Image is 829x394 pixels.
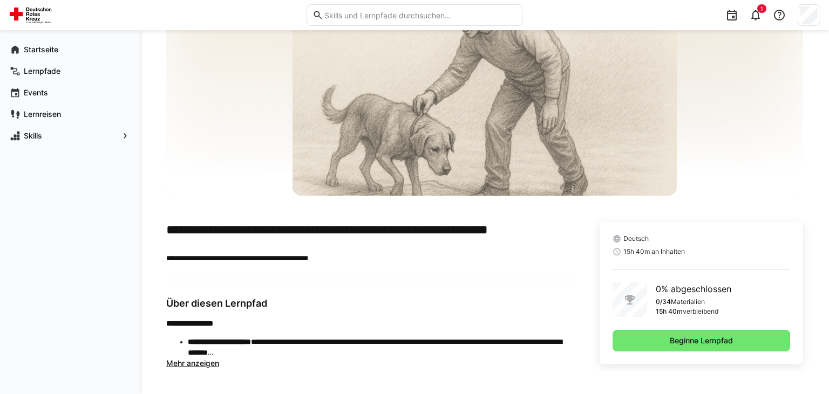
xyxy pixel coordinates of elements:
[671,298,705,306] p: Materialien
[760,5,763,12] span: 1
[166,298,574,309] h3: Über diesen Lernpfad
[166,358,219,368] span: Mehr anzeigen
[656,282,731,295] p: 0% abgeschlossen
[656,298,671,306] p: 0/34
[613,330,790,351] button: Beginne Lernpfad
[668,335,735,346] span: Beginne Lernpfad
[656,307,683,316] p: 15h 40m
[623,234,649,243] span: Deutsch
[623,247,685,256] span: 15h 40m an Inhalten
[323,10,517,20] input: Skills und Lernpfade durchsuchen…
[683,307,718,316] p: verbleibend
